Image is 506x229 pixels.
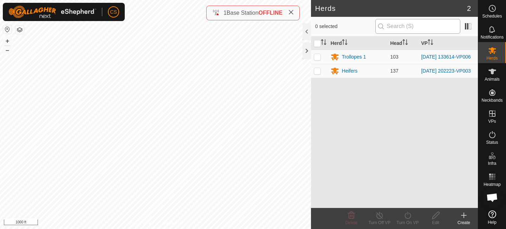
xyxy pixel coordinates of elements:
[223,10,227,16] span: 1
[259,10,283,16] span: OFFLINE
[450,220,478,226] div: Create
[484,182,501,187] span: Heatmap
[421,54,471,60] a: [DATE] 133614-VP006
[488,119,496,123] span: VPs
[328,36,388,50] th: Herd
[387,36,418,50] th: Head
[390,54,398,60] span: 103
[15,26,24,34] button: Map Layers
[486,140,498,144] span: Status
[481,35,504,39] span: Notifications
[8,6,96,18] img: Gallagher Logo
[315,4,467,13] h2: Herds
[110,8,117,16] span: CS
[478,208,506,227] a: Help
[162,220,183,226] a: Contact Us
[428,40,433,46] p-sorticon: Activate to sort
[482,187,503,208] div: Open chat
[418,36,478,50] th: VP
[394,220,422,226] div: Turn On VP
[342,67,357,75] div: Heifers
[365,220,394,226] div: Turn Off VP
[402,40,408,46] p-sorticon: Activate to sort
[345,220,358,225] span: Delete
[3,25,12,34] button: Reset Map
[342,40,348,46] p-sorticon: Activate to sort
[482,14,502,18] span: Schedules
[485,77,500,81] span: Animals
[390,68,398,74] span: 137
[486,56,498,60] span: Herds
[227,10,259,16] span: Base Station
[481,98,502,102] span: Neckbands
[488,220,497,224] span: Help
[321,40,326,46] p-sorticon: Activate to sort
[3,37,12,45] button: +
[421,68,471,74] a: [DATE] 202223-VP003
[488,161,496,166] span: Infra
[315,23,375,30] span: 0 selected
[342,53,366,61] div: Trollopes 1
[128,220,154,226] a: Privacy Policy
[3,46,12,54] button: –
[375,19,460,34] input: Search (S)
[422,220,450,226] div: Edit
[467,3,471,14] span: 2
